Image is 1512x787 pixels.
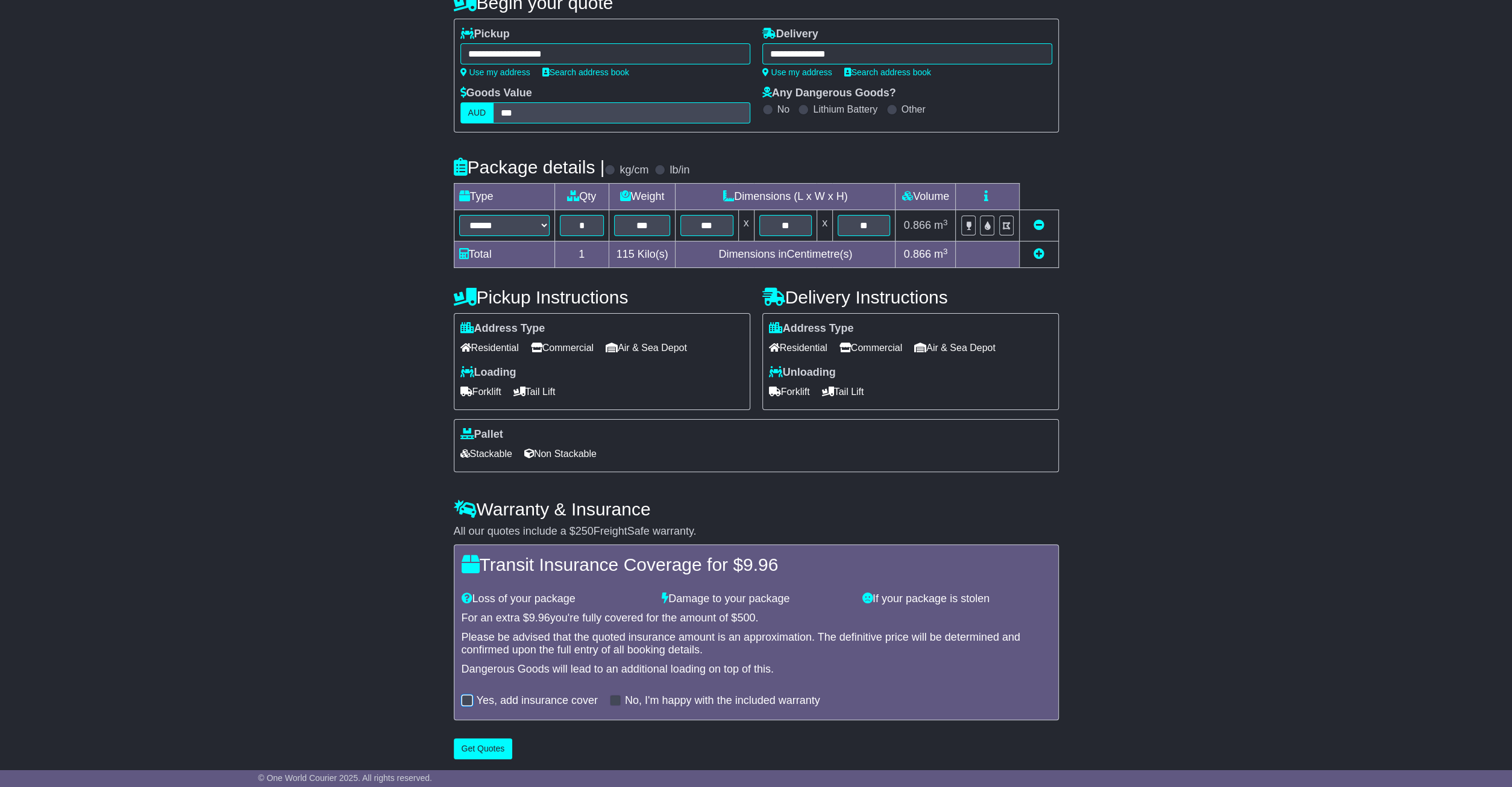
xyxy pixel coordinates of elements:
[609,241,676,268] td: Kilo(s)
[904,248,931,260] span: 0.866
[460,322,545,335] label: Address Type
[914,338,996,357] span: Air & Sea Depot
[454,525,1059,538] div: All our quotes include a $ FreightSafe warranty.
[460,102,494,123] label: AUD
[524,444,597,463] span: Non Stackable
[462,555,1051,574] h4: Transit Insurance Coverage for $
[844,67,931,77] a: Search address book
[531,338,594,357] span: Commercial
[454,157,605,177] h4: Package details |
[606,338,687,357] span: Air & Sea Depot
[460,444,512,463] span: Stackable
[460,366,516,379] label: Loading
[777,104,789,115] label: No
[670,164,689,177] label: lb/in
[513,382,556,401] span: Tail Lift
[454,287,750,307] h4: Pickup Instructions
[896,184,956,210] td: Volume
[839,338,902,357] span: Commercial
[934,219,948,231] span: m
[769,322,854,335] label: Address Type
[762,87,896,100] label: Any Dangerous Goods?
[456,593,656,606] div: Loss of your package
[529,612,550,624] span: 9.96
[454,241,554,268] td: Total
[676,241,896,268] td: Dimensions in Centimetre(s)
[737,612,755,624] span: 500
[762,28,818,41] label: Delivery
[817,210,832,241] td: x
[616,248,635,260] span: 115
[460,338,519,357] span: Residential
[462,663,1051,676] div: Dangerous Goods will lead to an additional loading on top of this.
[620,164,648,177] label: kg/cm
[477,694,598,708] label: Yes, add insurance cover
[554,241,609,268] td: 1
[762,67,832,77] a: Use my address
[454,738,513,759] button: Get Quotes
[743,555,778,574] span: 9.96
[542,67,629,77] a: Search address book
[769,382,810,401] span: Forklift
[609,184,676,210] td: Weight
[769,366,836,379] label: Unloading
[625,694,820,708] label: No, I'm happy with the included warranty
[856,593,1057,606] div: If your package is stolen
[258,773,432,783] span: © One World Courier 2025. All rights reserved.
[769,338,827,357] span: Residential
[813,104,877,115] label: Lithium Battery
[460,28,510,41] label: Pickup
[943,247,948,256] sup: 3
[576,525,594,537] span: 250
[1034,248,1044,260] a: Add new item
[454,184,554,210] td: Type
[462,631,1051,657] div: Please be advised that the quoted insurance amount is an approximation. The definitive price will...
[656,593,856,606] div: Damage to your package
[943,218,948,227] sup: 3
[676,184,896,210] td: Dimensions (L x W x H)
[902,104,926,115] label: Other
[460,87,532,100] label: Goods Value
[904,219,931,231] span: 0.866
[460,67,530,77] a: Use my address
[1034,219,1044,231] a: Remove this item
[462,612,1051,625] div: For an extra $ you're fully covered for the amount of $ .
[822,382,864,401] span: Tail Lift
[454,499,1059,519] h4: Warranty & Insurance
[460,428,503,441] label: Pallet
[934,248,948,260] span: m
[762,287,1059,307] h4: Delivery Instructions
[738,210,754,241] td: x
[460,382,501,401] span: Forklift
[554,184,609,210] td: Qty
